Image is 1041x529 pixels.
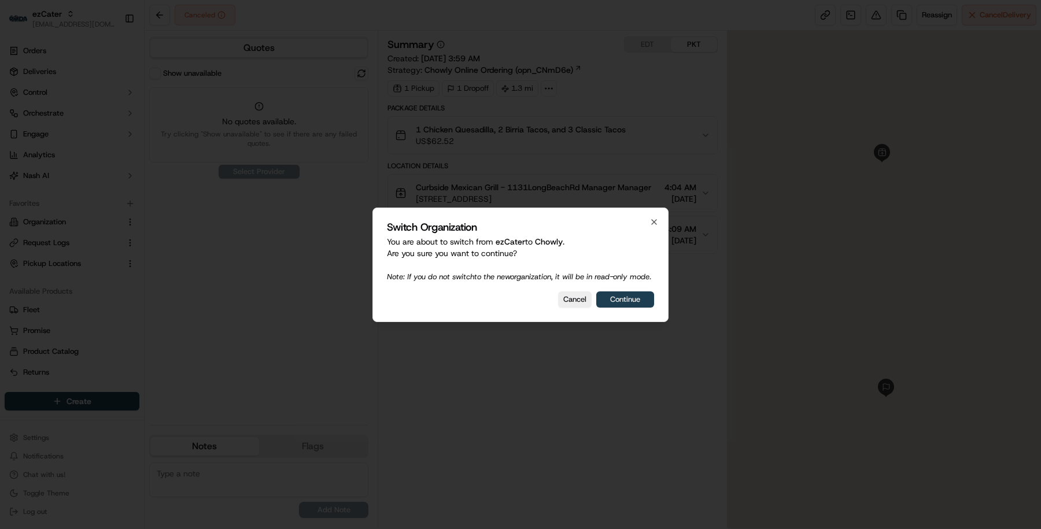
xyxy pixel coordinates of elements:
p: You are about to switch from to . Are you sure you want to continue? [387,236,654,282]
button: Continue [596,291,654,308]
span: Chowly [535,236,563,247]
span: ezCater [496,236,525,247]
span: Note: If you do not switch to the new organization, it will be in read-only mode. [387,272,651,282]
button: Cancel [558,291,592,308]
h2: Switch Organization [387,222,654,232]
